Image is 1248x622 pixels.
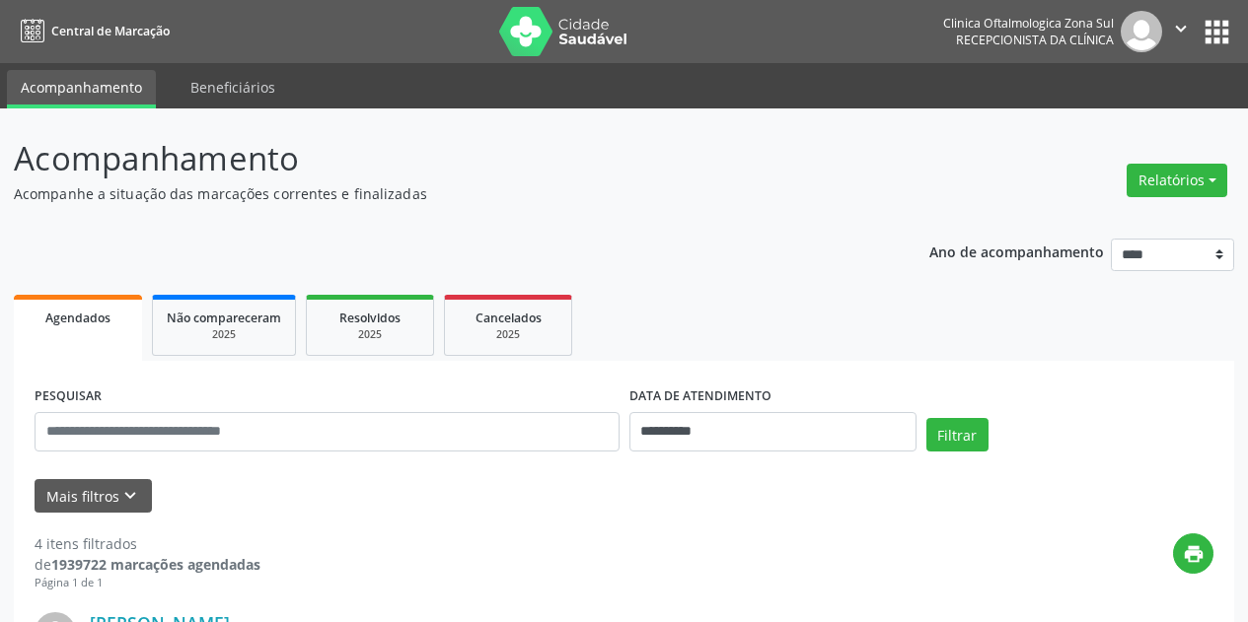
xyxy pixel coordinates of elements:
i: keyboard_arrow_down [119,485,141,507]
button: print [1173,533,1213,574]
label: DATA DE ATENDIMENTO [629,381,771,412]
span: Não compareceram [167,310,281,326]
span: Recepcionista da clínica [956,32,1114,48]
span: Resolvidos [339,310,401,326]
button: Relatórios [1127,164,1227,197]
i: print [1183,543,1205,565]
div: 4 itens filtrados [35,533,260,554]
span: Central de Marcação [51,23,170,39]
div: 2025 [321,327,419,342]
div: 2025 [167,327,281,342]
p: Acompanhamento [14,134,868,183]
img: img [1121,11,1162,52]
button: apps [1200,15,1234,49]
a: Acompanhamento [7,70,156,108]
i:  [1170,18,1192,39]
p: Acompanhe a situação das marcações correntes e finalizadas [14,183,868,204]
span: Agendados [45,310,110,326]
button:  [1162,11,1200,52]
div: Clinica Oftalmologica Zona Sul [943,15,1114,32]
div: Página 1 de 1 [35,575,260,591]
strong: 1939722 marcações agendadas [51,555,260,574]
button: Filtrar [926,418,989,451]
span: Cancelados [476,310,542,326]
button: Mais filtroskeyboard_arrow_down [35,479,152,514]
label: PESQUISAR [35,381,102,412]
a: Beneficiários [177,70,289,104]
div: de [35,554,260,575]
p: Ano de acompanhamento [929,239,1104,263]
a: Central de Marcação [14,15,170,47]
div: 2025 [459,327,557,342]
